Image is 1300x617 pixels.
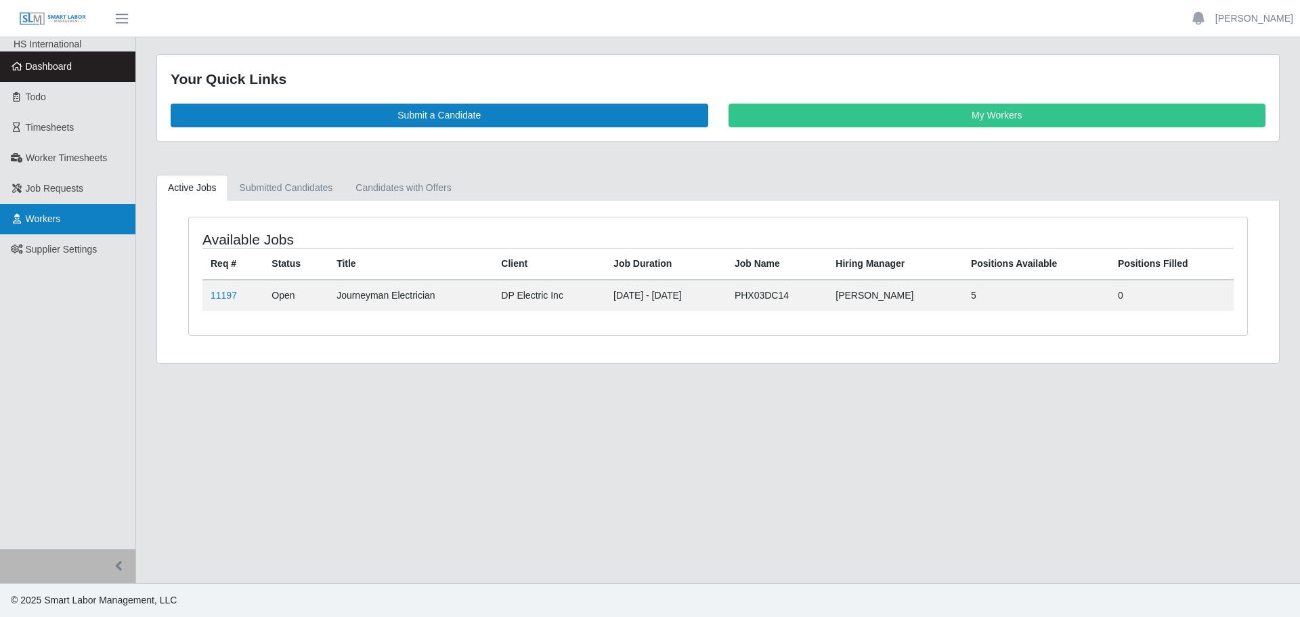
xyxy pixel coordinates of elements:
[11,595,177,605] span: © 2025 Smart Labor Management, LLC
[344,175,462,201] a: Candidates with Offers
[19,12,87,26] img: SLM Logo
[328,280,493,311] td: Journeyman Electrician
[202,248,263,280] th: Req #
[263,248,328,280] th: Status
[26,152,107,163] span: Worker Timesheets
[26,213,61,224] span: Workers
[963,248,1110,280] th: Positions Available
[26,91,46,102] span: Todo
[493,280,605,311] td: DP Electric Inc
[156,175,228,201] a: Active Jobs
[228,175,345,201] a: Submitted Candidates
[727,280,827,311] td: PHX03DC14
[493,248,605,280] th: Client
[26,244,97,255] span: Supplier Settings
[1110,248,1234,280] th: Positions Filled
[729,104,1266,127] a: My Workers
[963,280,1110,311] td: 5
[26,183,84,194] span: Job Requests
[26,61,72,72] span: Dashboard
[202,231,620,248] h4: Available Jobs
[605,248,727,280] th: Job Duration
[263,280,328,311] td: Open
[1215,12,1293,26] a: [PERSON_NAME]
[827,248,963,280] th: Hiring Manager
[727,248,827,280] th: Job Name
[171,68,1265,90] div: Your Quick Links
[827,280,963,311] td: [PERSON_NAME]
[328,248,493,280] th: Title
[605,280,727,311] td: [DATE] - [DATE]
[171,104,708,127] a: Submit a Candidate
[26,122,74,133] span: Timesheets
[211,290,237,301] a: 11197
[14,39,81,49] span: HS International
[1110,280,1234,311] td: 0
